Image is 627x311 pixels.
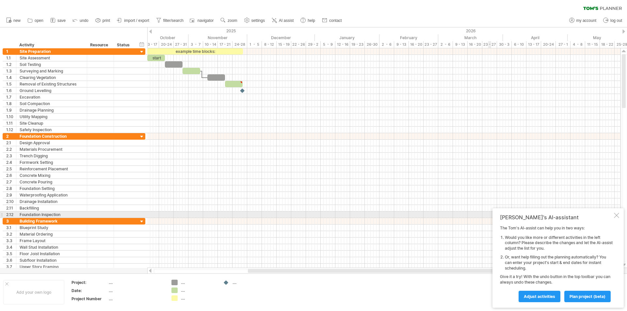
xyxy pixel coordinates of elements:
[203,41,218,48] div: 10 - 14
[6,211,16,218] div: 2.12
[6,185,16,192] div: 2.8
[20,81,84,87] div: Removal of Existing Structures
[247,34,315,41] div: December 2025
[482,41,497,48] div: 23 - 27
[159,41,174,48] div: 20-24
[71,16,90,25] a: undo
[20,120,84,126] div: Site Cleanup
[610,18,622,23] span: log out
[6,192,16,198] div: 2.9
[103,18,110,23] span: print
[308,18,315,23] span: help
[147,55,165,61] div: start
[497,41,512,48] div: 30 - 3
[6,172,16,179] div: 2.6
[20,251,84,257] div: Floor Joist Installation
[524,294,555,299] span: Adjust activities
[20,264,84,270] div: Upper Story Framing
[13,18,21,23] span: new
[409,41,424,48] div: 16 - 20
[6,159,16,165] div: 2.4
[147,48,243,54] div: example time blocks:
[20,198,84,205] div: Drainage Installation
[49,16,68,25] a: save
[20,87,84,94] div: Ground Levelling
[90,42,110,48] div: Resource
[20,179,84,185] div: Concrete Pouring
[181,280,217,285] div: ....
[72,288,107,293] div: Date:
[115,16,151,25] a: import / export
[438,41,453,48] div: 2 - 6
[6,225,16,231] div: 3.1
[154,16,185,25] a: filter/search
[6,140,16,146] div: 2.1
[6,166,16,172] div: 2.5
[315,34,379,41] div: January 2026
[556,41,571,48] div: 27 - 1
[20,61,84,68] div: Soil Testing
[72,296,107,302] div: Project Number
[181,295,217,301] div: ....
[20,127,84,133] div: Safety Inspection
[20,225,84,231] div: Blueprint Study
[6,153,16,159] div: 2.3
[503,34,568,41] div: April 2026
[6,198,16,205] div: 2.10
[262,41,277,48] div: 8 - 12
[243,16,267,25] a: settings
[20,172,84,179] div: Concrete Mixing
[6,114,16,120] div: 1.10
[6,231,16,237] div: 3.2
[109,288,164,293] div: ....
[6,120,16,126] div: 1.11
[6,264,16,270] div: 3.7
[570,294,605,299] span: plan project (beta)
[541,41,556,48] div: 20-24
[20,140,84,146] div: Design Approval
[20,107,84,113] div: Drainage Planning
[6,133,16,139] div: 2
[350,41,365,48] div: 19 - 23
[3,280,64,304] div: Add your own logo
[188,41,203,48] div: 3 - 7
[6,205,16,211] div: 2.11
[6,146,16,152] div: 2.2
[6,101,16,107] div: 1.8
[163,18,184,23] span: filter/search
[500,214,613,221] div: [PERSON_NAME]'s AI-assistant
[321,41,335,48] div: 5 - 9
[6,87,16,94] div: 1.6
[320,16,344,25] a: contact
[189,16,216,25] a: navigator
[6,55,16,61] div: 1.1
[20,159,84,165] div: Formwork Setting
[329,18,342,23] span: contact
[6,127,16,133] div: 1.12
[602,16,624,25] a: log out
[20,238,84,244] div: Frame Layout
[6,257,16,263] div: 3.6
[6,244,16,250] div: 3.4
[121,34,188,41] div: October 2025
[20,101,84,107] div: Soil Compaction
[306,41,321,48] div: 29 - 2
[20,74,84,81] div: Clearing Vegetation
[20,205,84,211] div: Backfilling
[335,41,350,48] div: 12 - 16
[468,41,482,48] div: 16 - 20
[6,81,16,87] div: 1.5
[526,41,541,48] div: 13 - 17
[218,41,233,48] div: 17 - 21
[600,41,615,48] div: 18 - 22
[109,280,164,285] div: ....
[279,18,294,23] span: AI assist
[19,42,83,48] div: Activity
[117,42,131,48] div: Status
[124,18,149,23] span: import / export
[6,238,16,244] div: 3.3
[438,34,503,41] div: March 2026
[20,211,84,218] div: Foundation Inspection
[291,41,306,48] div: 22 - 26
[6,107,16,113] div: 1.9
